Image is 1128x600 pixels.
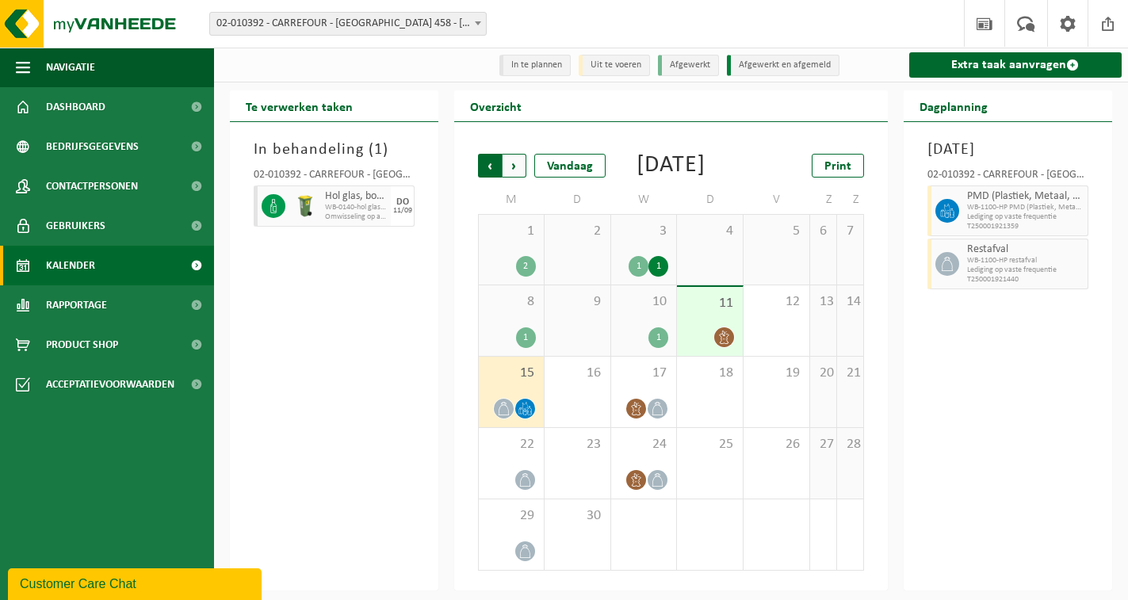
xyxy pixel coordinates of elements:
[46,87,105,127] span: Dashboard
[553,223,602,240] span: 2
[677,185,744,214] td: D
[648,256,668,277] div: 1
[751,293,801,311] span: 12
[611,185,678,214] td: W
[619,436,669,453] span: 24
[904,90,1004,121] h2: Dagplanning
[967,256,1084,266] span: WB-1100-HP restafval
[967,190,1084,203] span: PMD (Plastiek, Metaal, Drankkartons) (bedrijven)
[619,223,669,240] span: 3
[545,185,611,214] td: D
[325,212,387,222] span: Omwisseling op aanvraag - op geplande route (incl. verwerking)
[8,565,265,600] iframe: chat widget
[619,365,669,382] span: 17
[516,327,536,348] div: 1
[396,197,409,207] div: DO
[648,327,668,348] div: 1
[553,436,602,453] span: 23
[751,436,801,453] span: 26
[818,436,828,453] span: 27
[46,166,138,206] span: Contactpersonen
[967,275,1084,285] span: T250001921440
[967,203,1084,212] span: WB-1100-HP PMD (Plastiek, Metaal, Drankkartons) (bedrijven)
[553,507,602,525] span: 30
[487,223,536,240] span: 1
[637,154,705,178] div: [DATE]
[818,223,828,240] span: 6
[46,127,139,166] span: Bedrijfsgegevens
[685,295,735,312] span: 11
[46,325,118,365] span: Product Shop
[46,365,174,404] span: Acceptatievoorwaarden
[293,194,317,218] img: WB-0140-HPE-GN-50
[927,170,1088,185] div: 02-010392 - CARREFOUR - [GEOGRAPHIC_DATA] 458 - [GEOGRAPHIC_DATA]
[744,185,810,214] td: V
[967,212,1084,222] span: Lediging op vaste frequentie
[967,222,1084,231] span: T250001921359
[254,170,415,185] div: 02-010392 - CARREFOUR - [GEOGRAPHIC_DATA] 458 - [GEOGRAPHIC_DATA]
[619,293,669,311] span: 10
[487,365,536,382] span: 15
[845,436,855,453] span: 28
[46,246,95,285] span: Kalender
[629,256,648,277] div: 1
[46,206,105,246] span: Gebruikers
[254,138,415,162] h3: In behandeling ( )
[927,138,1088,162] h3: [DATE]
[487,436,536,453] span: 22
[210,13,486,35] span: 02-010392 - CARREFOUR - KURINGEN 458 - KURINGEN
[503,154,526,178] span: Volgende
[685,223,735,240] span: 4
[845,223,855,240] span: 7
[454,90,537,121] h2: Overzicht
[818,293,828,311] span: 13
[46,285,107,325] span: Rapportage
[553,365,602,382] span: 16
[658,55,719,76] li: Afgewerkt
[230,90,369,121] h2: Te verwerken taken
[209,12,487,36] span: 02-010392 - CARREFOUR - KURINGEN 458 - KURINGEN
[393,207,412,215] div: 11/09
[325,203,387,212] span: WB-0140-hol glas, bont (huishoudelijk)
[810,185,837,214] td: Z
[685,365,735,382] span: 18
[516,256,536,277] div: 2
[845,365,855,382] span: 21
[534,154,606,178] div: Vandaag
[812,154,864,178] a: Print
[499,55,571,76] li: In te plannen
[579,55,650,76] li: Uit te voeren
[478,185,545,214] td: M
[478,154,502,178] span: Vorige
[845,293,855,311] span: 14
[374,142,383,158] span: 1
[325,190,387,203] span: Hol glas, bont (huishoudelijk)
[837,185,864,214] td: Z
[46,48,95,87] span: Navigatie
[751,223,801,240] span: 5
[967,243,1084,256] span: Restafval
[553,293,602,311] span: 9
[487,293,536,311] span: 8
[967,266,1084,275] span: Lediging op vaste frequentie
[824,160,851,173] span: Print
[727,55,839,76] li: Afgewerkt en afgemeld
[909,52,1122,78] a: Extra taak aanvragen
[685,436,735,453] span: 25
[487,507,536,525] span: 29
[818,365,828,382] span: 20
[751,365,801,382] span: 19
